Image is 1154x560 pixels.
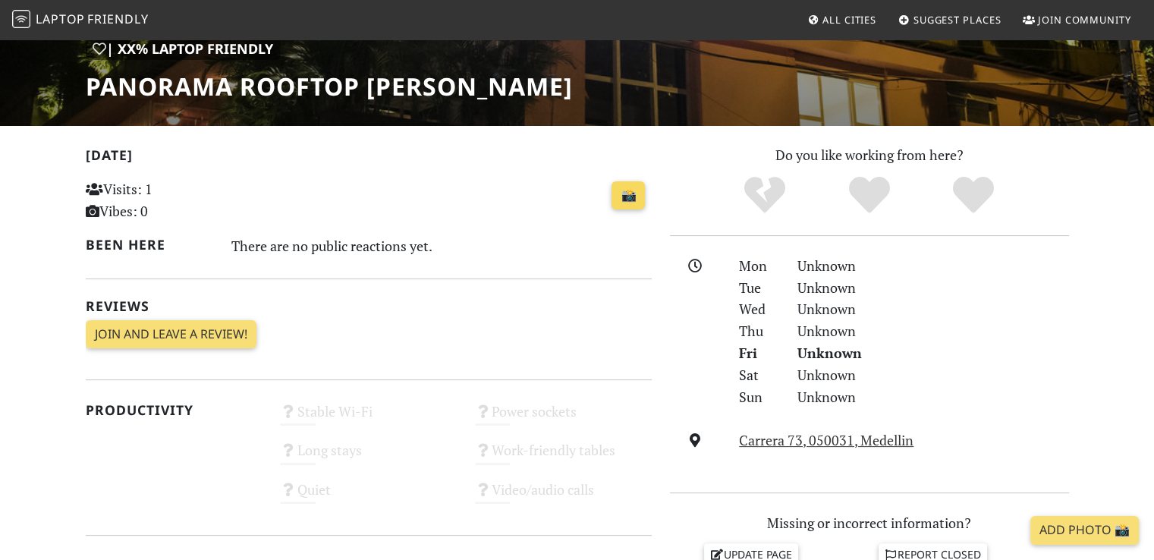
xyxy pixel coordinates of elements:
p: Visits: 1 Vibes: 0 [86,178,263,222]
div: Tue [730,277,788,299]
span: Friendly [87,11,148,27]
div: Yes [817,175,922,216]
div: Unknown [788,298,1078,320]
span: Laptop [36,11,85,27]
div: Unknown [788,320,1078,342]
h1: Panorama Rooftop [PERSON_NAME] [86,72,573,101]
div: Power sockets [466,399,661,438]
a: LaptopFriendly LaptopFriendly [12,7,149,33]
a: Carrera 73, 050031, Medellin [739,431,913,449]
div: Unknown [788,342,1078,364]
span: All Cities [822,13,876,27]
div: No [712,175,817,216]
div: Fri [730,342,788,364]
p: Do you like working from here? [670,144,1069,166]
div: Work-friendly tables [466,438,661,477]
a: 📸 [612,181,645,210]
h2: [DATE] [86,147,652,169]
div: Definitely! [921,175,1026,216]
span: Suggest Places [913,13,1001,27]
div: Unknown [788,255,1078,277]
div: Stable Wi-Fi [271,399,466,438]
p: Missing or incorrect information? [670,512,1069,534]
a: Join and leave a review! [86,320,256,349]
div: | XX% Laptop Friendly [86,38,280,60]
a: All Cities [801,6,882,33]
div: Sun [730,386,788,408]
div: Thu [730,320,788,342]
div: Unknown [788,386,1078,408]
div: Unknown [788,277,1078,299]
h2: Been here [86,237,214,253]
span: Join Community [1038,13,1131,27]
div: Long stays [271,438,466,477]
img: LaptopFriendly [12,10,30,28]
div: Wed [730,298,788,320]
div: Mon [730,255,788,277]
a: Suggest Places [892,6,1008,33]
div: Video/audio calls [466,477,661,516]
a: Join Community [1017,6,1137,33]
div: Sat [730,364,788,386]
h2: Reviews [86,298,652,314]
div: Quiet [271,477,466,516]
h2: Productivity [86,402,263,418]
div: Unknown [788,364,1078,386]
div: There are no public reactions yet. [231,234,652,258]
a: Add Photo 📸 [1030,516,1139,545]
